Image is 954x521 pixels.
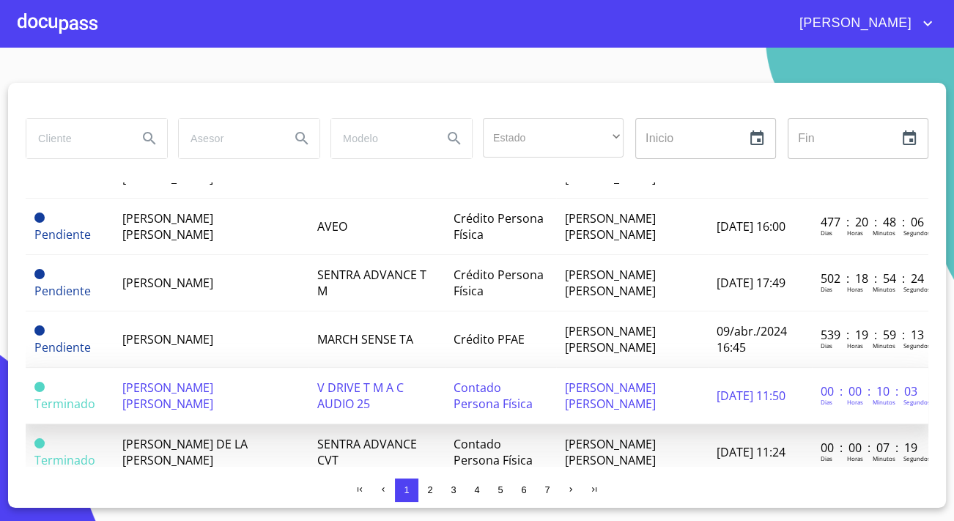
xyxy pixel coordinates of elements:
[122,275,213,291] span: [PERSON_NAME]
[821,454,832,462] p: Dias
[903,454,931,462] p: Segundos
[34,283,91,299] span: Pendiente
[821,214,920,230] p: 477 : 20 : 48 : 06
[26,119,126,158] input: search
[34,269,45,279] span: Pendiente
[454,267,544,299] span: Crédito Persona Física
[821,383,920,399] p: 00 : 00 : 10 : 03
[34,226,91,243] span: Pendiente
[903,285,931,293] p: Segundos
[565,436,656,468] span: [PERSON_NAME] [PERSON_NAME]
[536,478,559,502] button: 7
[521,484,526,495] span: 6
[122,331,213,347] span: [PERSON_NAME]
[717,218,785,234] span: [DATE] 16:00
[465,478,489,502] button: 4
[847,285,863,293] p: Horas
[34,325,45,336] span: Pendiente
[474,484,479,495] span: 4
[903,229,931,237] p: Segundos
[821,229,832,237] p: Dias
[395,478,418,502] button: 1
[34,213,45,223] span: Pendiente
[821,270,920,287] p: 502 : 18 : 54 : 24
[821,285,832,293] p: Dias
[418,478,442,502] button: 2
[317,380,404,412] span: V DRIVE T M A C AUDIO 25
[717,388,785,404] span: [DATE] 11:50
[873,398,895,406] p: Minutos
[34,396,95,412] span: Terminado
[821,341,832,350] p: Dias
[821,440,920,456] p: 00 : 00 : 07 : 19
[483,118,624,158] div: ​
[122,436,248,468] span: [PERSON_NAME] DE LA [PERSON_NAME]
[788,12,919,35] span: [PERSON_NAME]
[847,229,863,237] p: Horas
[132,121,167,156] button: Search
[454,436,533,468] span: Contado Persona Física
[437,121,472,156] button: Search
[442,478,465,502] button: 3
[34,452,95,468] span: Terminado
[873,285,895,293] p: Minutos
[717,444,785,460] span: [DATE] 11:24
[489,478,512,502] button: 5
[873,454,895,462] p: Minutos
[427,484,432,495] span: 2
[821,398,832,406] p: Dias
[284,121,319,156] button: Search
[821,327,920,343] p: 539 : 19 : 59 : 13
[847,454,863,462] p: Horas
[122,380,213,412] span: [PERSON_NAME] [PERSON_NAME]
[404,484,409,495] span: 1
[122,210,213,243] span: [PERSON_NAME] [PERSON_NAME]
[451,484,456,495] span: 3
[544,484,550,495] span: 7
[847,398,863,406] p: Horas
[873,341,895,350] p: Minutos
[498,484,503,495] span: 5
[565,210,656,243] span: [PERSON_NAME] [PERSON_NAME]
[34,339,91,355] span: Pendiente
[873,229,895,237] p: Minutos
[565,267,656,299] span: [PERSON_NAME] [PERSON_NAME]
[317,267,426,299] span: SENTRA ADVANCE T M
[512,478,536,502] button: 6
[454,380,533,412] span: Contado Persona Física
[903,398,931,406] p: Segundos
[717,275,785,291] span: [DATE] 17:49
[717,323,787,355] span: 09/abr./2024 16:45
[179,119,278,158] input: search
[34,382,45,392] span: Terminado
[317,331,413,347] span: MARCH SENSE TA
[454,210,544,243] span: Crédito Persona Física
[331,119,431,158] input: search
[788,12,936,35] button: account of current user
[317,218,347,234] span: AVEO
[903,341,931,350] p: Segundos
[454,331,525,347] span: Crédito PFAE
[565,323,656,355] span: [PERSON_NAME] [PERSON_NAME]
[317,436,417,468] span: SENTRA ADVANCE CVT
[34,438,45,448] span: Terminado
[847,341,863,350] p: Horas
[565,380,656,412] span: [PERSON_NAME] [PERSON_NAME]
